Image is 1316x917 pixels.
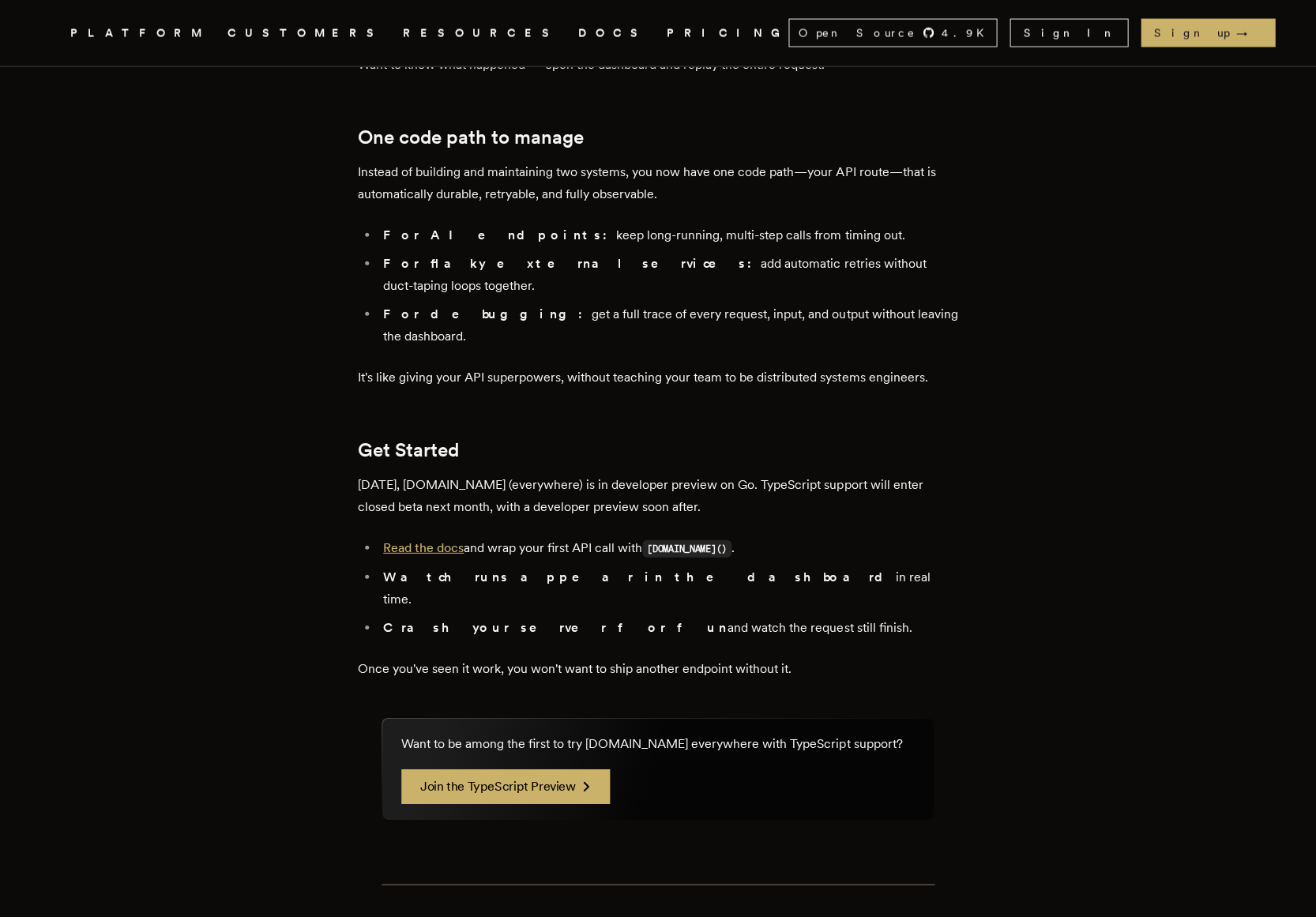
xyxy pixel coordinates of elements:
[358,126,958,148] h2: One code path to manage
[227,24,384,43] a: CUSTOMERS
[358,658,958,680] p: Once you've seen it work, you won't want to ship another endpoint without it.
[378,303,958,348] li: get a full trace of every request, input, and output without leaving the dashboard.
[383,306,592,321] strong: For debugging:
[358,474,958,518] p: [DATE], [DOMAIN_NAME] (everywhere) is in developer preview on Go. TypeScript support will enter c...
[383,569,895,584] strong: Watch runs appear in the dashboard
[358,161,958,205] p: Instead of building and maintaining two systems, you now have one code path—your API route—that i...
[378,566,958,611] li: in real time.
[401,769,610,804] a: Join the TypeScript Preview
[1141,19,1275,47] a: Sign up
[1235,25,1262,41] span: →
[378,224,958,246] li: keep long-running, multi-step calls from timing out.
[1010,19,1128,47] a: Sign In
[383,620,728,635] strong: Crash your server for fun
[667,24,788,43] a: PRICING
[403,24,559,43] button: RESOURCES
[378,253,958,297] li: add automatic retries without duct-taping loops together.
[642,540,731,558] code: [DOMAIN_NAME]()
[401,735,902,754] p: Want to be among the first to try [DOMAIN_NAME] everywhere with TypeScript support?
[358,439,958,461] h2: Get Started
[378,617,958,639] li: and watch the request still finish.
[383,227,616,242] strong: For AI endpoints:
[799,25,916,41] span: Open Source
[941,25,993,41] span: 4.9 K
[70,24,209,43] button: PLATFORM
[578,24,648,43] a: DOCS
[383,256,761,271] strong: For flaky external services:
[358,366,958,389] p: It's like giving your API superpowers, without teaching your team to be distributed systems engin...
[383,540,464,555] a: Read the docs
[378,537,958,560] li: and wrap your first API call with .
